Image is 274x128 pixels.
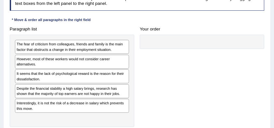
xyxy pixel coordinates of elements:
h4: Paragraph list [10,27,134,32]
div: Despite the financial stability a high salary brings, research has shown that the majority of top... [15,84,129,98]
div: The fear of criticism from colleagues, friends and family is the main factor that obstructs a cha... [15,40,129,54]
div: However, most of these workers would not consider career alternatives. [15,55,129,69]
div: Interestingly, it is not the risk of a decrease in salary which prevents this move. [15,99,129,113]
div: It seems that the lack of psychological reward is the reason for their dissatisfaction. [15,69,129,83]
div: * Move & order all paragraphs in the right field [10,17,93,23]
h4: Your order [140,27,264,32]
